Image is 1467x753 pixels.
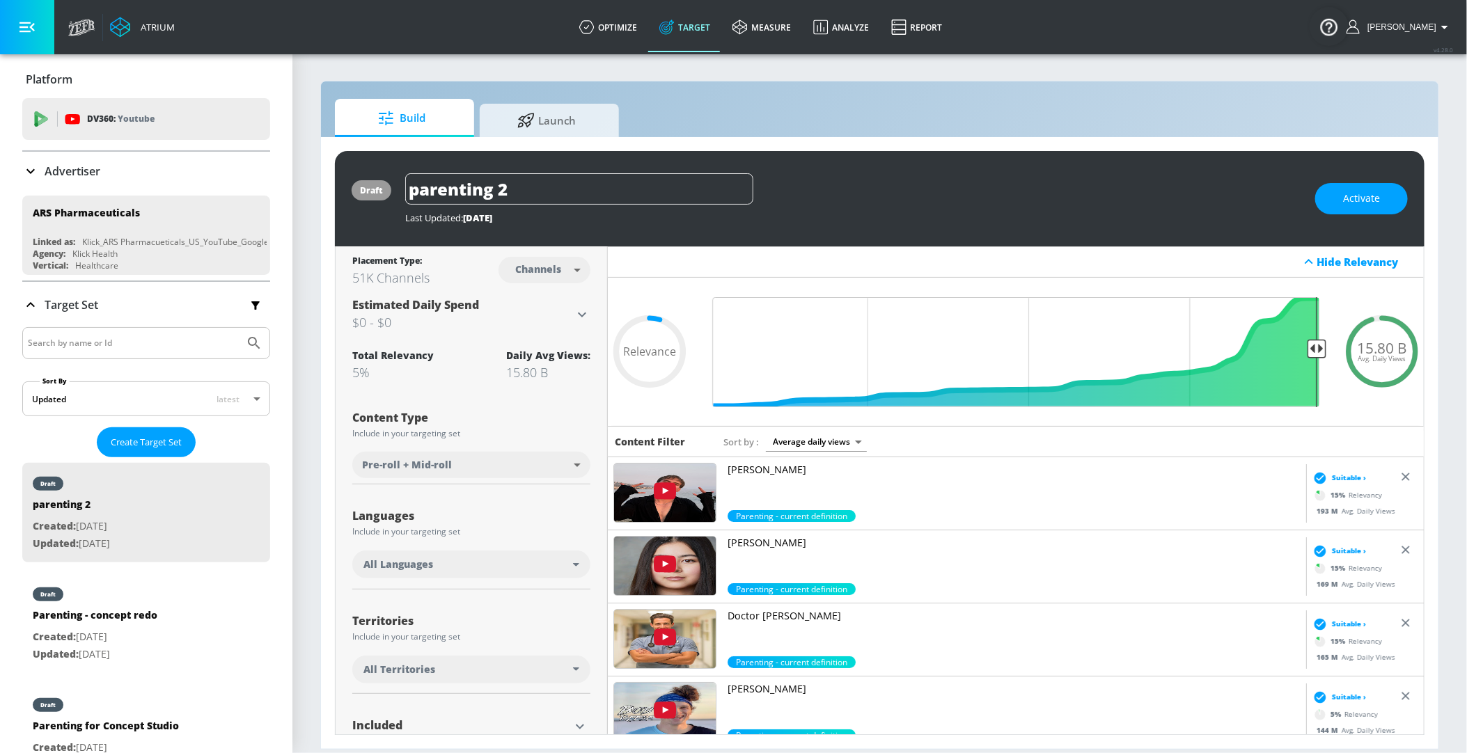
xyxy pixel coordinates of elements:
[728,682,1301,696] p: [PERSON_NAME]
[87,111,155,127] p: DV360:
[1310,704,1378,725] div: Relevancy
[352,297,479,312] span: Estimated Daily Spend
[1310,544,1366,558] div: Suitable ›
[705,297,1326,407] input: Final Threshold
[614,610,716,668] img: UU0QHWhjbe5fGJEPz3sVb6nw
[1317,579,1342,589] span: 169 M
[506,349,590,362] div: Daily Avg Views:
[33,519,76,532] span: Created:
[648,2,721,52] a: Target
[22,463,270,562] div: draftparenting 2Created:[DATE]Updated:[DATE]
[1310,690,1366,704] div: Suitable ›
[728,536,1301,583] a: [PERSON_NAME]
[463,212,492,224] span: [DATE]
[40,702,56,708] div: draft
[22,152,270,191] div: Advertiser
[728,583,856,595] div: 15.0%
[349,102,455,135] span: Build
[1362,22,1436,32] span: login as: veronica.hernandez@zefr.com
[802,2,880,52] a: Analyze
[352,656,590,683] div: All Territories
[22,60,270,99] div: Platform
[1331,490,1349,500] span: 15 %
[728,729,856,741] div: 5.0%
[623,346,676,357] span: Relevance
[1331,563,1349,573] span: 15 %
[728,729,856,741] span: Parenting - current definition
[614,683,716,741] img: UUOOw_13nkOTxEv-ZI3Hg0SQ
[352,269,430,286] div: 51K Channels
[1332,619,1366,629] span: Suitable ›
[72,248,118,260] div: Klick Health
[1315,183,1408,214] button: Activate
[22,282,270,328] div: Target Set
[728,510,856,522] div: 15.0%
[1347,19,1453,35] button: [PERSON_NAME]
[28,334,239,352] input: Search by name or Id
[506,364,590,381] div: 15.80 B
[22,573,270,673] div: draftParenting - concept redoCreated:[DATE]Updated:[DATE]
[110,17,175,38] a: Atrium
[111,434,182,450] span: Create Target Set
[352,364,434,381] div: 5%
[1310,485,1382,506] div: Relevancy
[33,630,76,643] span: Created:
[1310,725,1395,736] div: Avg. Daily Views
[1310,506,1395,516] div: Avg. Daily Views
[97,427,196,457] button: Create Target Set
[352,297,590,332] div: Estimated Daily Spend$0 - $0
[728,609,1301,623] p: Doctor [PERSON_NAME]
[45,164,100,179] p: Advertiser
[728,609,1301,656] a: Doctor [PERSON_NAME]
[33,498,110,518] div: parenting 2
[405,212,1301,224] div: Last Updated:
[614,463,716,522] img: UUVj2aIJYrMrHea7KcFDkPzA
[352,550,590,578] div: All Languages
[608,246,1424,278] div: Hide Relevancy
[360,184,383,196] div: draft
[1331,636,1349,647] span: 15 %
[33,537,79,550] span: Updated:
[1331,709,1344,720] span: 5 %
[728,682,1301,729] a: [PERSON_NAME]
[45,297,98,312] p: Target Set
[880,2,953,52] a: Report
[352,312,574,332] h3: $0 - $0
[22,196,270,275] div: ARS PharmaceuticalsLinked as:Klick_ARS Pharmacueticals_US_YouTube_GoogleAdsAgency:Klick HealthVer...
[118,111,155,126] p: Youtube
[33,518,110,535] p: [DATE]
[1358,356,1406,363] span: Avg. Daily Views
[40,480,56,487] div: draft
[1310,579,1395,589] div: Avg. Daily Views
[352,528,590,536] div: Include in your targeting set
[1317,255,1416,269] div: Hide Relevancy
[1332,692,1366,702] span: Suitable ›
[33,248,65,260] div: Agency:
[33,236,75,248] div: Linked as:
[494,104,599,137] span: Launch
[33,260,68,271] div: Vertical:
[1332,546,1366,556] span: Suitable ›
[1310,631,1382,652] div: Relevancy
[1310,471,1366,485] div: Suitable ›
[728,510,856,522] span: Parenting - current definition
[721,2,802,52] a: measure
[728,656,856,668] span: Parenting - current definition
[82,236,283,248] div: Klick_ARS Pharmacueticals_US_YouTube_GoogleAds
[33,535,110,553] p: [DATE]
[723,436,759,448] span: Sort by
[1332,473,1366,483] span: Suitable ›
[33,628,157,646] p: [DATE]
[33,646,157,663] p: [DATE]
[1310,617,1366,631] div: Suitable ›
[40,376,70,386] label: Sort By
[22,98,270,140] div: DV360: Youtube
[1434,46,1453,54] span: v 4.28.0
[728,583,856,595] span: Parenting - current definition
[614,537,716,595] img: UUZFBnnCCO65xMXOdtFz8CfA
[568,2,648,52] a: optimize
[32,393,66,405] div: Updated
[766,432,867,451] div: Average daily views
